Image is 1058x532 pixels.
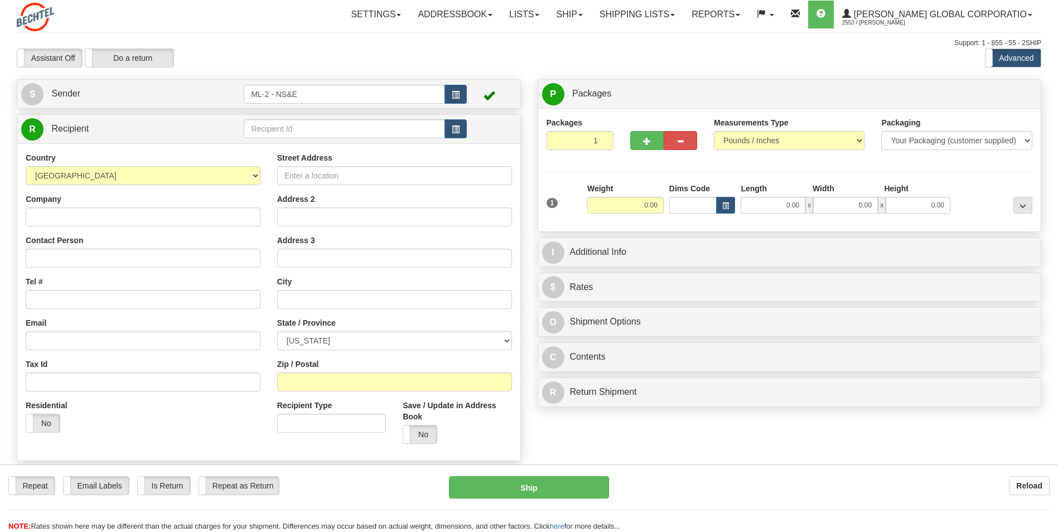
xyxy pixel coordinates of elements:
span: NOTE: [8,522,31,530]
span: [PERSON_NAME] Global Corporatio [851,9,1027,19]
label: Repeat as Return [199,477,279,495]
label: Zip / Postal [277,359,319,370]
span: P [542,83,564,105]
span: x [805,197,813,214]
iframe: chat widget [1032,209,1057,323]
a: Addressbook [409,1,501,28]
label: Contact Person [26,235,83,246]
input: Enter a location [277,166,512,185]
a: R Recipient [21,118,219,141]
span: Recipient [51,124,89,133]
a: [PERSON_NAME] Global Corporatio 2553 / [PERSON_NAME] [834,1,1041,28]
span: S [21,83,44,105]
span: $ [542,276,564,298]
a: OShipment Options [542,311,1037,333]
label: Is Return [138,477,190,495]
a: Ship [548,1,591,28]
span: O [542,311,564,333]
a: S Sender [21,83,244,105]
label: State / Province [277,317,336,328]
label: Tax Id [26,359,47,370]
span: R [542,381,564,404]
a: P Packages [542,83,1037,105]
a: here [550,522,564,530]
label: Packages [547,117,583,128]
input: Sender Id [244,85,445,104]
a: CContents [542,346,1037,369]
span: R [21,118,44,141]
label: No [26,414,60,432]
label: Email Labels [64,477,129,495]
label: Length [741,183,767,194]
a: Shipping lists [591,1,683,28]
span: C [542,346,564,369]
label: No [403,425,437,443]
label: Address 2 [277,194,315,205]
button: Reload [1009,476,1050,495]
label: Country [26,152,56,163]
label: Width [813,183,834,194]
a: IAdditional Info [542,241,1037,264]
label: City [277,276,292,287]
span: x [878,197,886,214]
a: Reports [683,1,748,28]
span: Sender [51,89,80,98]
label: Save / Update in Address Book [403,400,511,422]
label: Advanced [985,49,1041,67]
a: Settings [342,1,409,28]
a: $Rates [542,276,1037,299]
label: Street Address [277,152,332,163]
div: ... [1013,197,1032,214]
a: RReturn Shipment [542,381,1037,404]
label: Email [26,317,46,328]
label: Measurements Type [714,117,789,128]
b: Reload [1016,481,1042,490]
span: Packages [572,89,611,98]
span: 1 [547,198,558,208]
label: Weight [587,183,613,194]
label: Repeat [9,477,55,495]
label: Do a return [85,49,173,67]
label: Height [884,183,909,194]
a: Lists [501,1,548,28]
label: Residential [26,400,67,411]
label: Address 3 [277,235,315,246]
img: logo2553.jpg [17,3,54,31]
button: Ship [449,476,608,499]
input: Recipient Id [244,119,445,138]
div: Support: 1 - 855 - 55 - 2SHIP [17,38,1041,48]
label: Recipient Type [277,400,332,411]
span: 2553 / [PERSON_NAME] [842,17,926,28]
span: I [542,241,564,264]
label: Assistant Off [17,49,82,67]
label: Tel # [26,276,43,287]
label: Company [26,194,61,205]
label: Dims Code [669,183,710,194]
label: Packaging [881,117,920,128]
